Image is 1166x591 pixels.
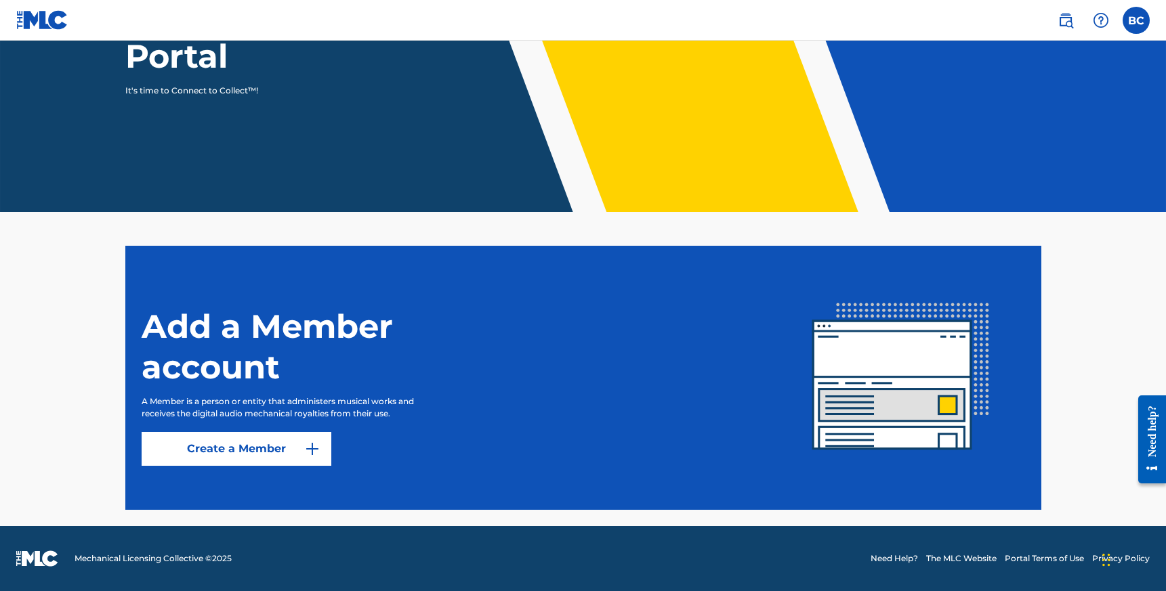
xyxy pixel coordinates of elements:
[1102,540,1110,580] div: Drag
[1123,7,1150,34] div: User Menu
[142,306,480,387] h1: Add a Member account
[75,552,232,565] span: Mechanical Licensing Collective © 2025
[1058,12,1074,28] img: search
[125,85,360,97] p: It's time to Connect to Collect™!
[926,552,997,565] a: The MLC Website
[16,10,68,30] img: MLC Logo
[1098,526,1166,591] iframe: Chat Widget
[1005,552,1084,565] a: Portal Terms of Use
[1093,12,1109,28] img: help
[1092,552,1150,565] a: Privacy Policy
[304,441,320,457] img: 9d2ae6d4665cec9f34b9.svg
[16,550,58,567] img: logo
[1087,7,1115,34] div: Help
[871,552,918,565] a: Need Help?
[777,254,1025,502] img: img
[142,432,331,466] a: Create a Member
[1128,385,1166,494] iframe: Resource Center
[1052,7,1079,34] a: Public Search
[142,395,441,420] p: A Member is a person or entity that administers musical works and receives the digital audio mech...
